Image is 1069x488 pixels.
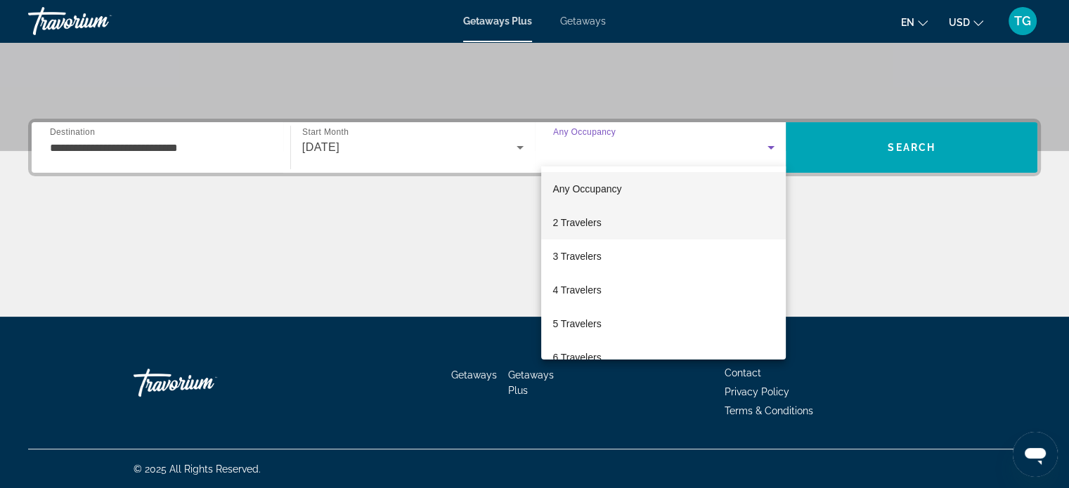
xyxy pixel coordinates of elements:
span: 3 Travelers [552,248,601,265]
span: 4 Travelers [552,282,601,298]
span: 5 Travelers [552,315,601,332]
span: 6 Travelers [552,349,601,366]
iframe: Button to launch messaging window [1013,432,1058,477]
span: 2 Travelers [552,214,601,231]
span: Any Occupancy [552,183,621,194]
